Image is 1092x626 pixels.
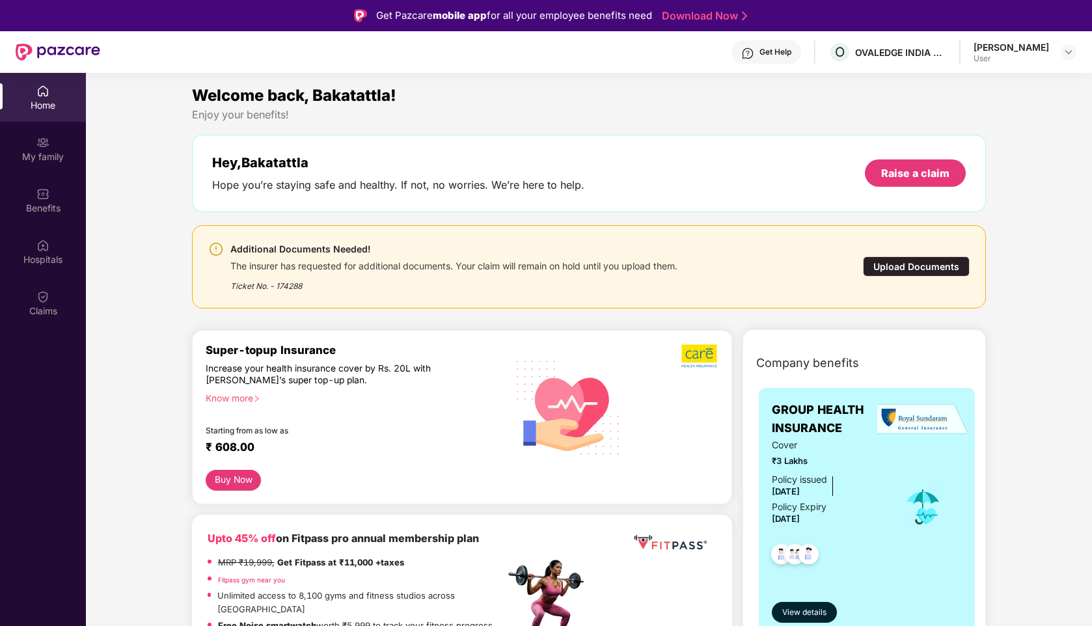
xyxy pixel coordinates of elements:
[208,532,276,545] b: Upto 45% off
[779,540,811,572] img: svg+xml;base64,PHN2ZyB4bWxucz0iaHR0cDovL3d3dy53My5vcmcvMjAwMC9zdmciIHdpZHRoPSI0OC45MTUiIGhlaWdodD...
[206,426,450,435] div: Starting from as low as
[36,290,49,303] img: svg+xml;base64,PHN2ZyBpZD0iQ2xhaW0iIHhtbG5zPSJodHRwOi8vd3d3LnczLm9yZy8yMDAwL3N2ZyIgd2lkdGg9IjIwIi...
[855,46,946,59] div: OVALEDGE INDIA PRIVATE LIMITED
[206,392,497,401] div: Know more
[192,86,396,105] span: Welcome back, Bakatattla!
[782,606,826,619] span: View details
[742,9,747,23] img: Stroke
[206,470,262,491] button: Buy Now
[16,44,100,61] img: New Pazcare Logo
[662,9,743,23] a: Download Now
[208,241,224,257] img: svg+xml;base64,PHN2ZyBpZD0iV2FybmluZ18tXzI0eDI0IiBkYXRhLW5hbWU9Ildhcm5pbmcgLSAyNHgyNCIgeG1sbnM9Im...
[1063,47,1074,57] img: svg+xml;base64,PHN2ZyBpZD0iRHJvcGRvd24tMzJ4MzIiIHhtbG5zPSJodHRwOi8vd3d3LnczLm9yZy8yMDAwL3N2ZyIgd2...
[772,513,800,524] span: [DATE]
[772,401,884,438] span: GROUP HEALTH INSURANCE
[206,362,449,387] div: Increase your health insurance cover by Rs. 20L with [PERSON_NAME]’s super top-up plan.
[681,344,718,368] img: b5dec4f62d2307b9de63beb79f102df3.png
[217,589,504,616] p: Unlimited access to 8,100 gyms and fitness studios across [GEOGRAPHIC_DATA]
[759,47,791,57] div: Get Help
[230,272,677,292] div: Ticket No. - 174288
[902,485,944,528] img: icon
[206,344,505,357] div: Super-topup Insurance
[863,256,970,277] div: Upload Documents
[36,187,49,200] img: svg+xml;base64,PHN2ZyBpZD0iQmVuZWZpdHMiIHhtbG5zPSJodHRwOi8vd3d3LnczLm9yZy8yMDAwL3N2ZyIgd2lkdGg9Ij...
[218,576,285,584] a: Fitpass gym near you
[277,557,404,567] strong: Get Fitpass at ₹11,000 +taxes
[433,9,487,21] strong: mobile app
[877,403,968,435] img: insurerLogo
[772,602,837,623] button: View details
[218,557,275,567] del: MRP ₹19,999,
[354,9,367,22] img: Logo
[36,85,49,98] img: svg+xml;base64,PHN2ZyBpZD0iSG9tZSIgeG1sbnM9Imh0dHA6Ly93d3cudzMub3JnLzIwMDAvc3ZnIiB3aWR0aD0iMjAiIG...
[756,354,859,372] span: Company benefits
[230,241,677,257] div: Additional Documents Needed!
[835,44,845,60] span: O
[208,532,479,545] b: on Fitpass pro annual membership plan
[974,53,1049,64] div: User
[772,454,884,467] span: ₹3 Lakhs
[765,540,797,572] img: svg+xml;base64,PHN2ZyB4bWxucz0iaHR0cDovL3d3dy53My5vcmcvMjAwMC9zdmciIHdpZHRoPSI0OC45NDMiIGhlaWdodD...
[206,441,492,456] div: ₹ 608.00
[772,486,800,497] span: [DATE]
[230,257,677,272] div: The insurer has requested for additional documents. Your claim will remain on hold until you uplo...
[212,178,584,192] div: Hope you’re staying safe and healthy. If not, no worries. We’re here to help.
[974,41,1049,53] div: [PERSON_NAME]
[253,395,260,402] span: right
[192,108,987,122] div: Enjoy your benefits!
[881,166,949,180] div: Raise a claim
[212,155,584,170] div: Hey, Bakatattla
[772,500,826,514] div: Policy Expiry
[793,540,825,572] img: svg+xml;base64,PHN2ZyB4bWxucz0iaHR0cDovL3d3dy53My5vcmcvMjAwMC9zdmciIHdpZHRoPSI0OC45NDMiIGhlaWdodD...
[631,530,709,554] img: fppp.png
[36,136,49,149] img: svg+xml;base64,PHN2ZyB3aWR0aD0iMjAiIGhlaWdodD0iMjAiIHZpZXdCb3g9IjAgMCAyMCAyMCIgZmlsbD0ibm9uZSIgeG...
[772,438,884,452] span: Cover
[506,344,631,470] img: svg+xml;base64,PHN2ZyB4bWxucz0iaHR0cDovL3d3dy53My5vcmcvMjAwMC9zdmciIHhtbG5zOnhsaW5rPSJodHRwOi8vd3...
[741,47,754,60] img: svg+xml;base64,PHN2ZyBpZD0iSGVscC0zMngzMiIgeG1sbnM9Imh0dHA6Ly93d3cudzMub3JnLzIwMDAvc3ZnIiB3aWR0aD...
[772,472,827,487] div: Policy issued
[36,239,49,252] img: svg+xml;base64,PHN2ZyBpZD0iSG9zcGl0YWxzIiB4bWxucz0iaHR0cDovL3d3dy53My5vcmcvMjAwMC9zdmciIHdpZHRoPS...
[376,8,652,23] div: Get Pazcare for all your employee benefits need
